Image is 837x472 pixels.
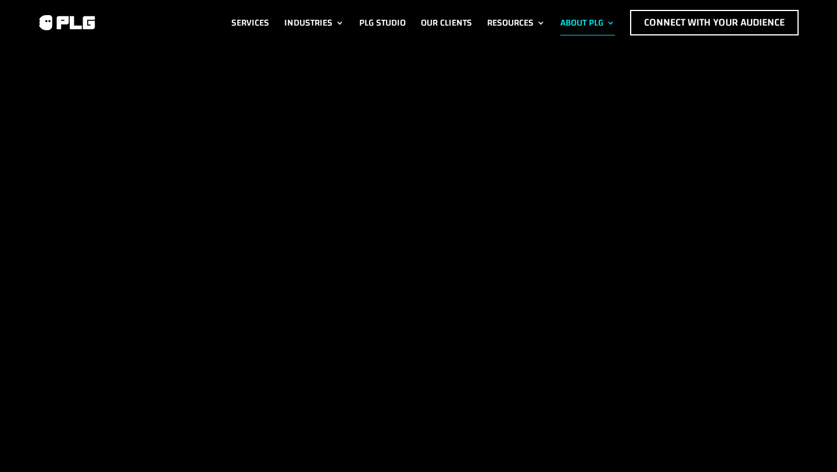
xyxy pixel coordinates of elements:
a: PLG Studio [359,10,406,35]
a: Services [231,10,269,35]
a: Our Clients [421,10,472,35]
a: Resources [487,10,545,35]
a: Industries [284,10,344,35]
a: About PLG [560,10,615,35]
a: Connect with Your Audience [630,10,799,35]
